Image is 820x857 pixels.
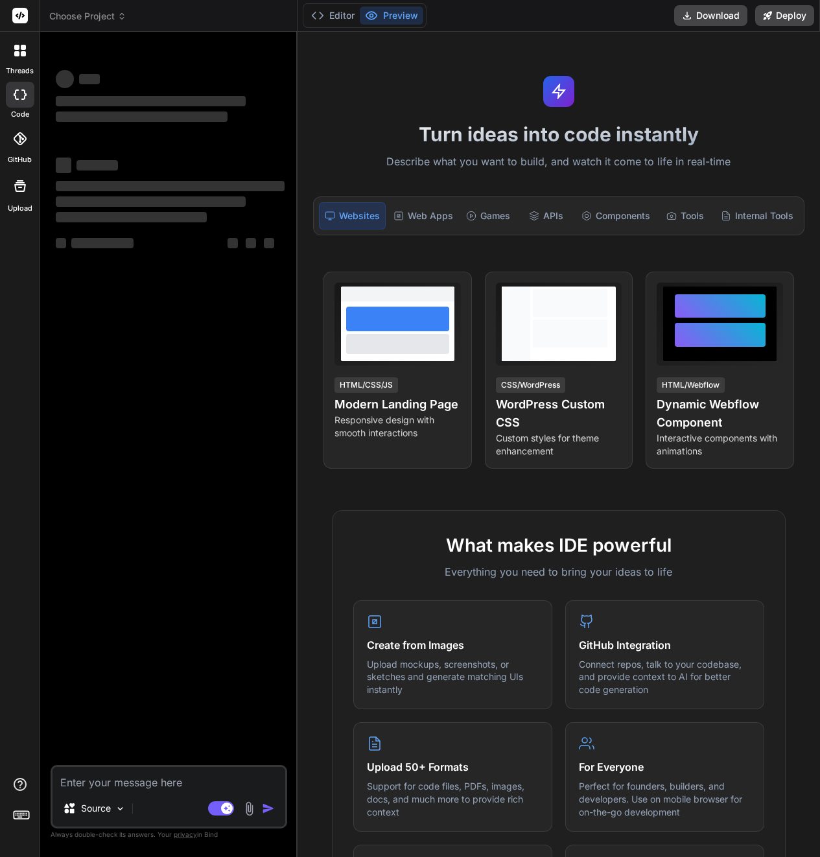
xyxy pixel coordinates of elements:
[56,96,246,106] span: ‌
[353,532,764,559] h2: What makes IDE powerful
[657,395,783,432] h4: Dynamic Webflow Component
[306,6,360,25] button: Editor
[56,70,74,88] span: ‌
[305,123,812,146] h1: Turn ideas into code instantly
[79,74,100,84] span: ‌
[367,658,539,696] p: Upload mockups, screenshots, or sketches and generate matching UIs instantly
[360,6,423,25] button: Preview
[8,154,32,165] label: GitHub
[76,160,118,170] span: ‌
[579,637,751,653] h4: GitHub Integration
[174,830,197,838] span: privacy
[228,238,238,248] span: ‌
[579,780,751,818] p: Perfect for founders, builders, and developers. Use on mobile browser for on-the-go development
[246,238,256,248] span: ‌
[519,202,574,229] div: APIs
[81,802,111,815] p: Source
[11,109,29,120] label: code
[71,238,134,248] span: ‌
[56,112,228,122] span: ‌
[657,377,725,393] div: HTML/Webflow
[56,212,207,222] span: ‌
[334,395,461,414] h4: Modern Landing Page
[49,10,126,23] span: Choose Project
[6,65,34,76] label: threads
[496,377,565,393] div: CSS/WordPress
[716,202,799,229] div: Internal Tools
[658,202,713,229] div: Tools
[56,196,246,207] span: ‌
[8,203,32,214] label: Upload
[367,759,539,775] h4: Upload 50+ Formats
[674,5,747,26] button: Download
[367,780,539,818] p: Support for code files, PDFs, images, docs, and much more to provide rich context
[319,202,386,229] div: Websites
[262,802,275,815] img: icon
[242,801,257,816] img: attachment
[388,202,458,229] div: Web Apps
[56,181,285,191] span: ‌
[56,158,71,173] span: ‌
[305,154,812,170] p: Describe what you want to build, and watch it come to life in real-time
[51,828,287,841] p: Always double-check its answers. Your in Bind
[367,637,539,653] h4: Create from Images
[334,377,398,393] div: HTML/CSS/JS
[56,238,66,248] span: ‌
[755,5,814,26] button: Deploy
[579,658,751,696] p: Connect repos, talk to your codebase, and provide context to AI for better code generation
[496,432,622,458] p: Custom styles for theme enhancement
[576,202,655,229] div: Components
[264,238,274,248] span: ‌
[115,803,126,814] img: Pick Models
[461,202,516,229] div: Games
[657,432,783,458] p: Interactive components with animations
[334,414,461,440] p: Responsive design with smooth interactions
[353,564,764,580] p: Everything you need to bring your ideas to life
[579,759,751,775] h4: For Everyone
[496,395,622,432] h4: WordPress Custom CSS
